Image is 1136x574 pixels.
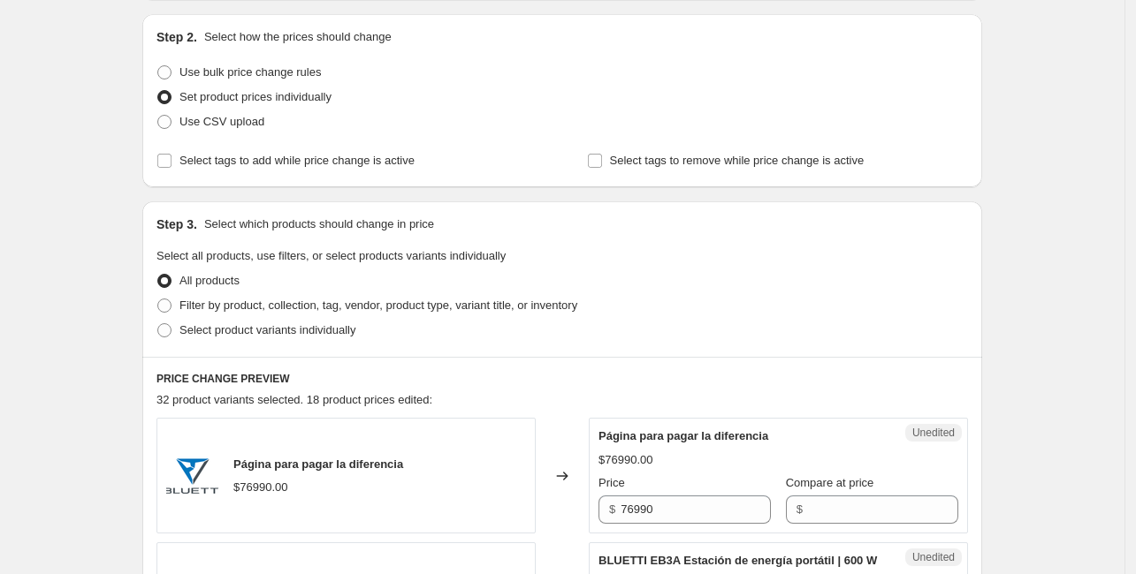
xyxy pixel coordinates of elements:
[179,65,321,79] span: Use bulk price change rules
[233,479,287,496] div: $76990.00
[156,372,968,386] h6: PRICE CHANGE PREVIEW
[179,298,577,312] span: Filter by product, collection, tag, vendor, product type, variant title, or inventory
[610,154,865,167] span: Select tags to remove while price change is active
[598,429,768,442] span: Página para pagar la diferencia
[179,115,264,128] span: Use CSV upload
[598,451,652,469] div: $76990.00
[912,550,955,564] span: Unedited
[786,476,874,489] span: Compare at price
[233,457,403,471] span: Página para pagar la diferencia
[179,323,355,336] span: Select product variants individually
[609,502,615,516] span: $
[912,426,955,440] span: Unedited
[156,215,197,233] h2: Step 3.
[156,28,197,46] h2: Step 2.
[204,28,392,46] p: Select how the prices should change
[166,449,219,502] img: 120-90_80x.png
[179,90,332,103] span: Set product prices individually
[598,476,625,489] span: Price
[204,215,434,233] p: Select which products should change in price
[797,502,803,516] span: $
[179,154,415,167] span: Select tags to add while price change is active
[179,274,240,287] span: All products
[156,249,506,262] span: Select all products, use filters, or select products variants individually
[156,393,432,406] span: 32 product variants selected. 18 product prices edited:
